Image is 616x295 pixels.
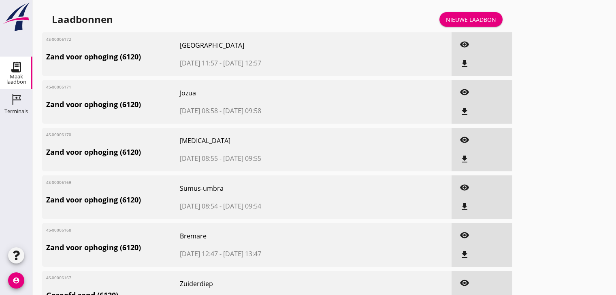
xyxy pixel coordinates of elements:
[180,40,347,50] span: [GEOGRAPHIC_DATA]
[460,250,469,259] i: file_download
[180,58,347,68] span: [DATE] 11:57 - [DATE] 12:57
[460,278,469,288] i: visibility
[46,99,180,110] span: Zand voor ophoging (6120)
[46,132,75,138] span: 4S-00006170
[180,279,347,289] span: Zuiderdiep
[180,183,347,193] span: Sumus-umbra
[460,87,469,97] i: visibility
[180,249,347,259] span: [DATE] 12:47 - [DATE] 13:47
[460,202,469,212] i: file_download
[46,227,75,233] span: 4S-00006168
[460,183,469,192] i: visibility
[439,12,503,27] a: Nieuwe laadbon
[46,84,75,90] span: 4S-00006171
[46,179,75,185] span: 4S-00006169
[46,147,180,158] span: Zand voor ophoging (6120)
[46,194,180,205] span: Zand voor ophoging (6120)
[46,242,180,253] span: Zand voor ophoging (6120)
[46,275,75,281] span: 4S-00006167
[460,40,469,49] i: visibility
[180,136,347,145] span: [MEDICAL_DATA]
[460,230,469,240] i: visibility
[180,201,347,211] span: [DATE] 08:54 - [DATE] 09:54
[46,36,75,42] span: 4S-00006172
[180,106,347,116] span: [DATE] 08:58 - [DATE] 09:58
[460,107,469,116] i: file_download
[2,2,31,32] img: logo-small.a267ee39.svg
[8,272,24,289] i: account_circle
[180,231,347,241] span: Bremare
[52,13,113,26] div: Laadbonnen
[180,88,347,98] span: Jozua
[460,135,469,145] i: visibility
[4,109,28,114] div: Terminals
[46,51,180,62] span: Zand voor ophoging (6120)
[446,15,496,24] div: Nieuwe laadbon
[460,154,469,164] i: file_download
[460,59,469,69] i: file_download
[180,154,347,163] span: [DATE] 08:55 - [DATE] 09:55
